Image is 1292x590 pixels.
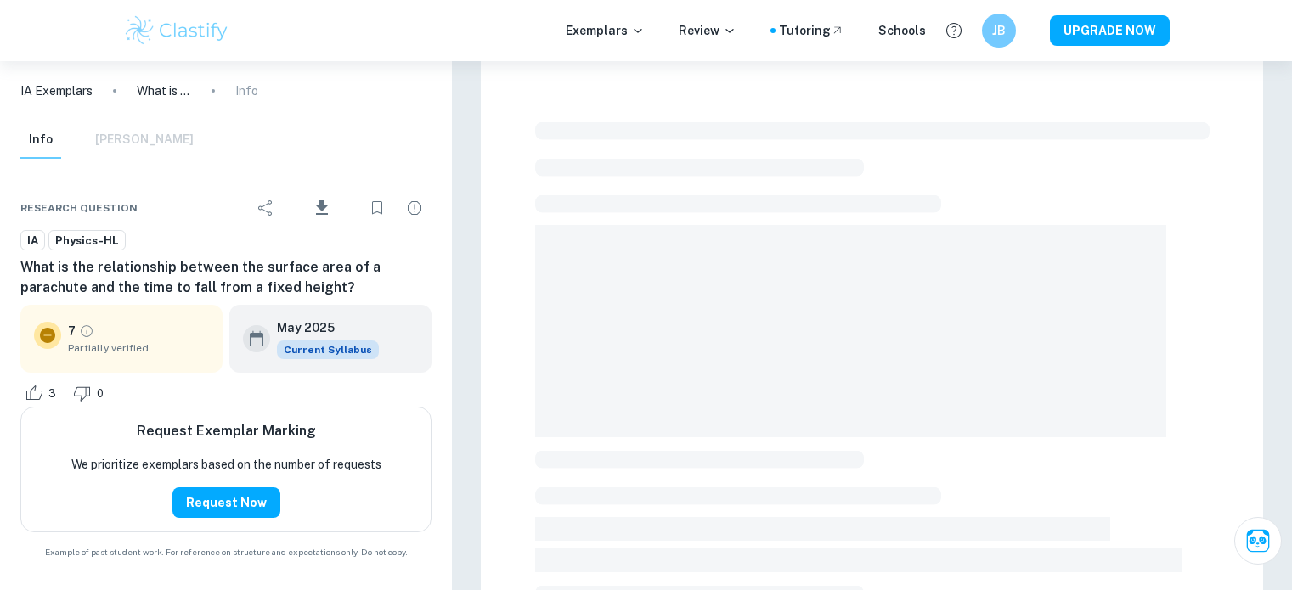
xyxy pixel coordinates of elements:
[69,379,113,407] div: Dislike
[939,16,968,45] button: Help and Feedback
[20,379,65,407] div: Like
[20,257,432,298] h6: What is the relationship between the surface area of a parachute and the time to fall from a fixe...
[20,121,61,159] button: Info
[679,21,736,40] p: Review
[249,191,283,225] div: Share
[277,318,365,337] h6: May 2025
[71,455,381,474] p: We prioritize exemplars based on the number of requests
[68,322,76,340] p: 7
[277,340,379,359] span: Current Syllabus
[1050,15,1170,46] button: UPGRADE NOW
[87,385,113,402] span: 0
[360,191,394,225] div: Bookmark
[1234,517,1282,565] button: Ask Clai
[137,81,191,100] p: What is the relationship between the surface area of a parachute and the time to fall from a fixe...
[235,81,258,100] p: Info
[68,340,209,356] span: Partially verified
[48,230,126,251] a: Physics-HL
[20,546,432,559] span: Example of past student work. For reference on structure and expectations only. Do not copy.
[21,233,44,250] span: IA
[989,21,1008,40] h6: JB
[982,14,1016,48] button: JB
[779,21,844,40] a: Tutoring
[137,421,316,441] h6: Request Exemplar Marking
[79,323,94,339] a: Grade partially verified
[39,385,65,402] span: 3
[398,191,432,225] div: Report issue
[286,186,357,230] div: Download
[566,21,645,40] p: Exemplars
[20,230,45,251] a: IA
[49,233,125,250] span: Physics-HL
[20,200,138,216] span: Research question
[172,487,280,518] button: Request Now
[20,81,93,100] a: IA Exemplars
[277,340,379,359] div: This exemplar is based on the current syllabus. Feel free to refer to it for inspiration/ideas wh...
[878,21,926,40] a: Schools
[123,14,231,48] img: Clastify logo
